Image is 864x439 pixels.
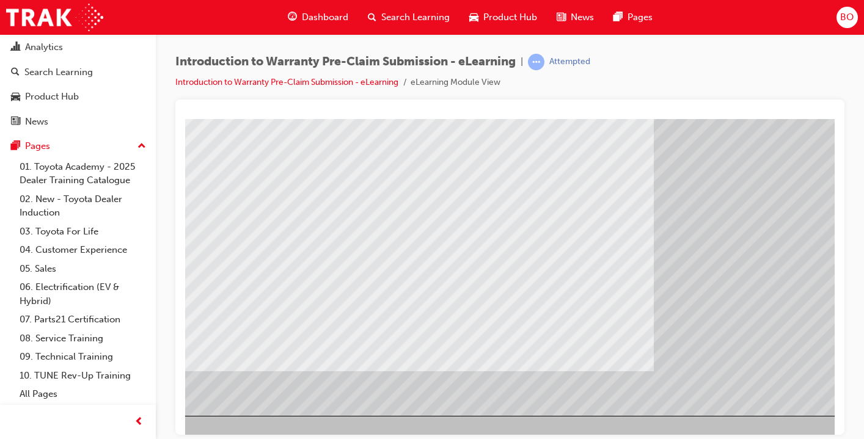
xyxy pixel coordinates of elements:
[15,347,151,366] a: 09. Technical Training
[837,7,858,28] button: BO
[5,135,151,158] button: Pages
[15,241,151,259] a: 04. Customer Experience
[11,67,20,78] span: search-icon
[557,10,566,25] span: news-icon
[5,111,151,133] a: News
[368,10,376,25] span: search-icon
[15,222,151,241] a: 03. Toyota For Life
[459,5,547,30] a: car-iconProduct Hub
[528,54,544,70] span: learningRecordVerb_ATTEMPT-icon
[25,115,48,129] div: News
[11,42,20,53] span: chart-icon
[15,366,151,385] a: 10. TUNE Rev-Up Training
[302,10,348,24] span: Dashboard
[134,415,144,430] span: prev-icon
[278,5,358,30] a: guage-iconDashboard
[15,329,151,348] a: 08. Service Training
[25,139,50,153] div: Pages
[571,10,594,24] span: News
[358,5,459,30] a: search-iconSearch Learning
[288,10,297,25] span: guage-icon
[604,5,662,30] a: pages-iconPages
[6,4,103,31] img: Trak
[175,55,516,69] span: Introduction to Warranty Pre-Claim Submission - eLearning
[24,65,93,79] div: Search Learning
[483,10,537,24] span: Product Hub
[5,36,151,59] a: Analytics
[11,92,20,103] span: car-icon
[411,76,500,90] li: eLearning Module View
[15,310,151,329] a: 07. Parts21 Certification
[15,259,151,278] a: 05. Sales
[628,10,653,24] span: Pages
[15,158,151,190] a: 01. Toyota Academy - 2025 Dealer Training Catalogue
[5,85,151,108] a: Product Hub
[469,10,478,25] span: car-icon
[137,139,146,154] span: up-icon
[549,56,590,68] div: Attempted
[547,5,604,30] a: news-iconNews
[15,278,151,310] a: 06. Electrification (EV & Hybrid)
[25,40,63,54] div: Analytics
[381,10,450,24] span: Search Learning
[15,385,151,404] a: All Pages
[15,190,151,222] a: 02. New - Toyota Dealer Induction
[11,141,20,152] span: pages-icon
[840,10,854,24] span: BO
[521,55,523,69] span: |
[175,77,398,87] a: Introduction to Warranty Pre-Claim Submission - eLearning
[5,61,151,84] a: Search Learning
[613,10,623,25] span: pages-icon
[11,117,20,128] span: news-icon
[25,90,79,104] div: Product Hub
